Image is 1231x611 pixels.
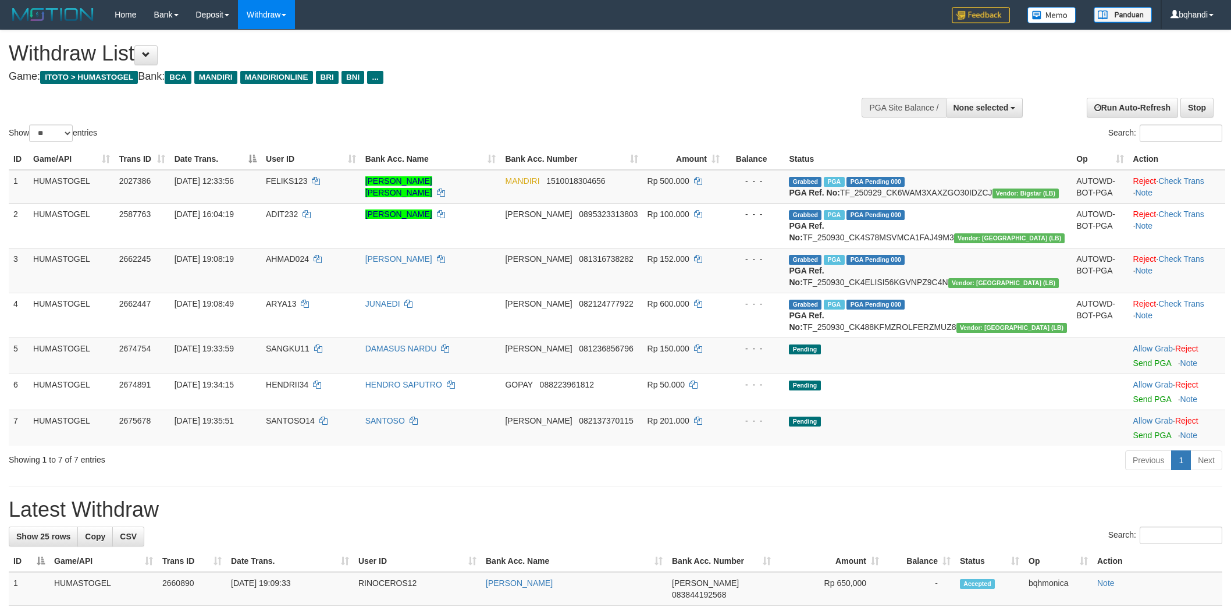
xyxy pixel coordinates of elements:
h4: Game: Bank: [9,71,809,83]
a: Send PGA [1133,395,1171,404]
span: [DATE] 12:33:56 [175,176,234,186]
span: FELIKS123 [266,176,308,186]
td: Rp 650,000 [775,572,884,606]
a: Reject [1175,416,1198,425]
span: Copy 1510018304656 to clipboard [546,176,605,186]
th: User ID: activate to sort column ascending [261,148,361,170]
a: Note [1135,311,1152,320]
td: AUTOWD-BOT-PGA [1072,203,1128,248]
span: ARYA13 [266,299,296,308]
th: Game/API: activate to sort column ascending [29,148,115,170]
span: Grabbed [789,210,821,220]
span: Copy 082137370115 to clipboard [579,416,633,425]
a: [PERSON_NAME] [PERSON_NAME] [365,176,432,197]
span: PGA Pending [846,210,905,220]
span: 2662447 [119,299,151,308]
span: [PERSON_NAME] [505,254,572,264]
a: Run Auto-Refresh [1087,98,1178,118]
span: Vendor URL: https://dashboard.q2checkout.com/secure [954,233,1065,243]
span: Marked by bqhmonica [824,210,844,220]
span: BCA [165,71,191,84]
a: Check Trans [1158,299,1204,308]
b: PGA Ref. No: [789,221,824,242]
a: Copy [77,527,113,546]
a: Allow Grab [1133,416,1173,425]
span: SANGKU11 [266,344,309,353]
span: ITOTO > HUMASTOGEL [40,71,138,84]
a: Allow Grab [1133,344,1173,353]
span: 2662245 [119,254,151,264]
td: TF_250929_CK6WAM3XAXZGO30IDZCJ [784,170,1072,204]
a: SANTOSO [365,416,405,425]
td: · · [1129,203,1225,248]
span: Copy 0895323313803 to clipboard [579,209,638,219]
span: [DATE] 19:08:19 [175,254,234,264]
th: ID [9,148,29,170]
td: HUMASTOGEL [49,572,158,606]
td: · [1129,410,1225,446]
td: HUMASTOGEL [29,410,115,446]
span: Vendor URL: https://dashboard.q2checkout.com/secure [992,189,1059,198]
span: [DATE] 19:35:51 [175,416,234,425]
span: Rp 600.000 [647,299,689,308]
span: Copy 081316738282 to clipboard [579,254,633,264]
td: · [1129,338,1225,374]
td: HUMASTOGEL [29,374,115,410]
td: 1 [9,572,49,606]
a: Reject [1133,176,1157,186]
span: Copy 088223961812 to clipboard [540,380,594,389]
span: Grabbed [789,300,821,310]
th: Balance: activate to sort column ascending [884,550,955,572]
a: JUNAEDI [365,299,400,308]
a: Check Trans [1158,254,1204,264]
th: Op: activate to sort column ascending [1024,550,1093,572]
a: Send PGA [1133,431,1171,440]
th: Bank Acc. Name: activate to sort column ascending [481,550,667,572]
a: Reject [1133,254,1157,264]
td: HUMASTOGEL [29,170,115,204]
span: 2027386 [119,176,151,186]
a: Note [1180,395,1198,404]
a: Reject [1133,299,1157,308]
span: Pending [789,344,820,354]
div: - - - [729,253,780,265]
span: Marked by bqhmonica [824,300,844,310]
td: HUMASTOGEL [29,293,115,338]
h1: Latest Withdraw [9,498,1222,521]
span: Copy [85,532,105,541]
div: PGA Site Balance / [862,98,945,118]
span: · [1133,416,1175,425]
a: 1 [1171,450,1191,470]
a: Reject [1175,380,1198,389]
span: · [1133,344,1175,353]
img: MOTION_logo.png [9,6,97,23]
span: Copy 081236856796 to clipboard [579,344,633,353]
span: [DATE] 16:04:19 [175,209,234,219]
span: [PERSON_NAME] [505,209,572,219]
b: PGA Ref. No: [789,266,824,287]
span: SANTOSO14 [266,416,315,425]
div: - - - [729,379,780,390]
th: Bank Acc. Number: activate to sort column ascending [500,148,642,170]
a: Note [1180,358,1198,368]
span: Vendor URL: https://dashboard.q2checkout.com/secure [956,323,1068,333]
td: 6 [9,374,29,410]
span: MANDIRI [505,176,539,186]
img: Feedback.jpg [952,7,1010,23]
td: TF_250930_CK488KFMZROLFERZMUZ8 [784,293,1072,338]
span: PGA Pending [846,300,905,310]
span: Rp 150.000 [647,344,689,353]
span: · [1133,380,1175,389]
td: TF_250930_CK4ELISI56KGVNPZ9C4N [784,248,1072,293]
a: Note [1135,266,1152,275]
div: - - - [729,343,780,354]
span: None selected [954,103,1009,112]
span: GOPAY [505,380,532,389]
span: Accepted [960,579,995,589]
input: Search: [1140,527,1222,544]
th: Game/API: activate to sort column ascending [49,550,158,572]
td: · [1129,374,1225,410]
a: Note [1135,188,1152,197]
a: CSV [112,527,144,546]
div: - - - [729,208,780,220]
